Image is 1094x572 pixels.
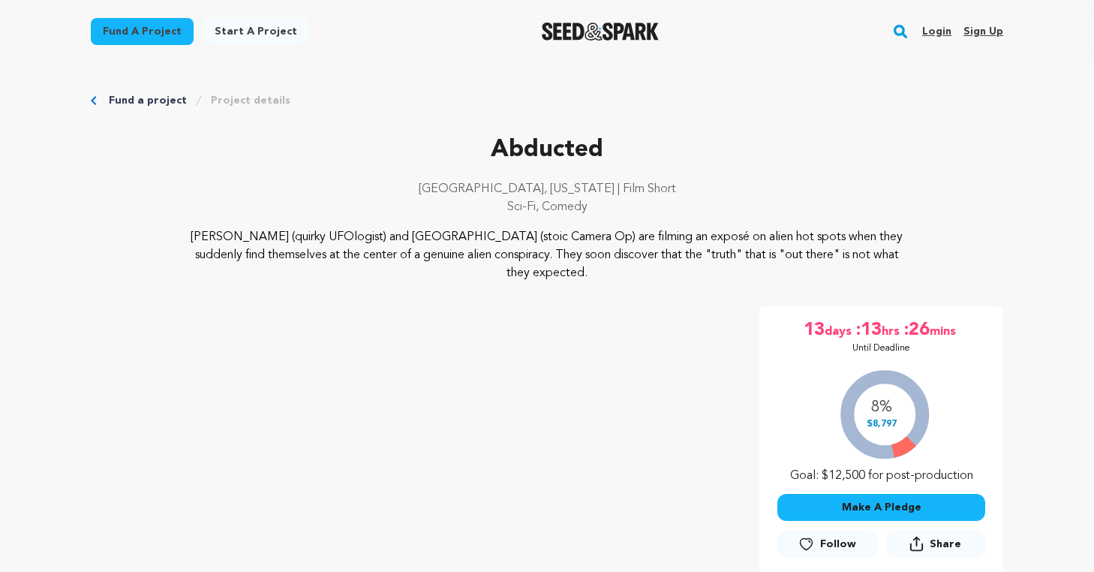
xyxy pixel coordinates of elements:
[825,318,855,342] span: days
[91,132,1003,168] p: Abducted
[91,198,1003,216] p: Sci-Fi, Comedy
[203,18,309,45] a: Start a project
[886,530,985,564] span: Share
[852,342,910,354] p: Until Deadline
[922,20,951,44] a: Login
[886,530,985,558] button: Share
[777,531,876,558] a: Follow
[109,93,187,108] a: Fund a project
[91,180,1003,198] p: [GEOGRAPHIC_DATA], [US_STATE] | Film Short
[91,18,194,45] a: Fund a project
[963,20,1003,44] a: Sign up
[211,93,290,108] a: Project details
[930,318,959,342] span: mins
[855,318,882,342] span: :13
[930,537,961,552] span: Share
[182,228,912,282] p: [PERSON_NAME] (quirky UFOlogist) and [GEOGRAPHIC_DATA] (stoic Camera Op) are filming an exposé on...
[882,318,903,342] span: hrs
[777,494,985,521] button: Make A Pledge
[820,537,856,552] span: Follow
[542,23,660,41] a: Seed&Spark Homepage
[804,318,825,342] span: 13
[91,93,1003,108] div: Breadcrumb
[542,23,660,41] img: Seed&Spark Logo Dark Mode
[903,318,930,342] span: :26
